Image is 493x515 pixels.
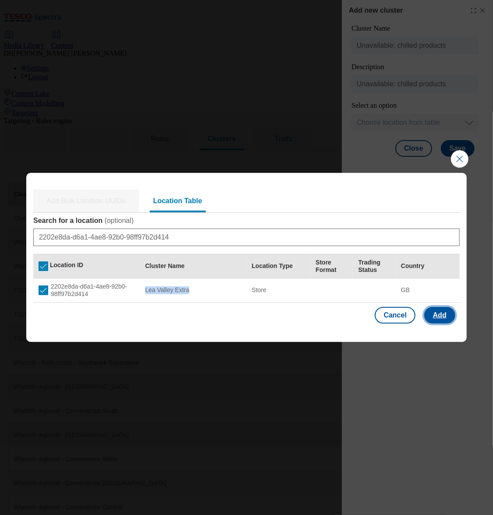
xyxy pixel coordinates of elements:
div: Modal [26,173,467,342]
span: Location Table [153,197,202,205]
div: 2202e8da-d6a1-4ae8-92b0-98ff97b2d414 [39,283,135,298]
div: Location ID [50,261,83,271]
div: Location Type [252,262,293,270]
button: Cancel [375,307,415,324]
div: Trading Status [358,259,390,274]
div: Country [401,262,425,270]
div: Store [252,286,305,294]
div: Store Format [316,259,348,274]
button: Add [424,307,455,324]
div: Lea Valley Extra [145,286,242,294]
label: Search for a location [33,216,460,225]
div: Cluster Name [145,262,185,270]
input: Type location name / location uuid / store number / store name / city / postal code [33,229,460,246]
span: ( optional ) [105,217,134,224]
div: GB [401,286,454,294]
button: Close Modal [451,150,468,168]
